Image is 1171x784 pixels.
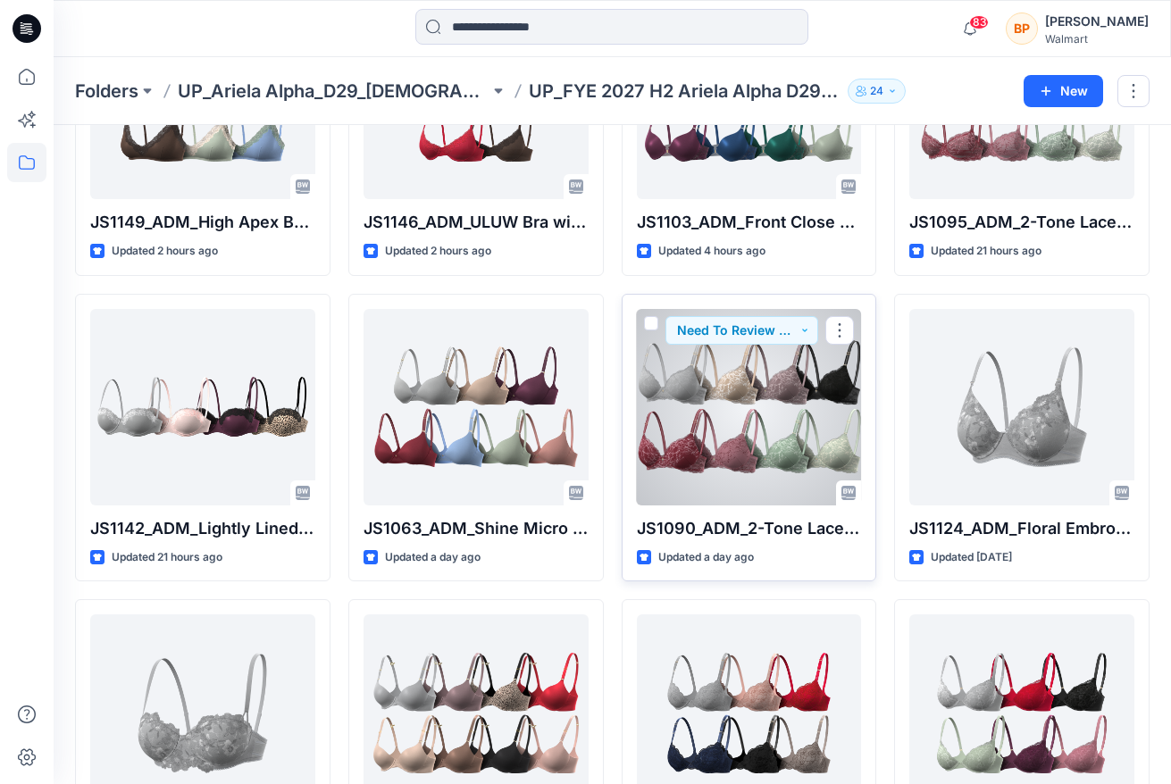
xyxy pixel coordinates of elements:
button: 24 [848,79,906,104]
a: JS1124_ADM_Floral Embroidery Demi High Apex [909,309,1134,505]
div: Walmart [1045,32,1149,46]
a: Folders [75,79,138,104]
a: JS1090_ADM_2-Tone Lace Push-Up Bra [637,309,862,505]
p: 24 [870,81,883,101]
p: Updated a day ago [658,548,754,567]
p: Updated 21 hours ago [931,242,1041,261]
p: JS1095_ADM_2-Tone Lace ULUW Balconette [909,210,1134,235]
span: 83 [969,15,989,29]
p: JS1146_ADM_ULUW Bra with Shine Micro & Lace Trim [364,210,589,235]
p: JS1142_ADM_Lightly Lined Balconette with Shine Micro & Lace Trim [90,516,315,541]
p: Updated 21 hours ago [112,548,222,567]
div: BP [1006,13,1038,45]
a: JS1142_ADM_Lightly Lined Balconette with Shine Micro & Lace Trim [90,309,315,505]
p: JS1149_ADM_High Apex Bralette with Shine Micro & Lace Trim [90,210,315,235]
a: JS1063_ADM_Shine Micro Push Up Bra [364,309,589,505]
p: JS1063_ADM_Shine Micro Push Up Bra [364,516,589,541]
p: Updated 2 hours ago [112,242,218,261]
p: Updated 2 hours ago [385,242,491,261]
p: Updated a day ago [385,548,481,567]
p: UP_FYE 2027 H2 Ariela Alpha D29 Joyspun Bras [529,79,841,104]
p: JS1090_ADM_2-Tone Lace Push-Up Bra [637,516,862,541]
div: [PERSON_NAME] [1045,11,1149,32]
button: New [1024,75,1103,107]
p: Updated 4 hours ago [658,242,765,261]
p: Updated [DATE] [931,548,1012,567]
p: JS1124_ADM_Floral Embroidery Demi High Apex [909,516,1134,541]
p: JS1103_ADM_Front Close Full Coverage T-Shirt Bra [637,210,862,235]
a: UP_Ariela Alpha_D29_[DEMOGRAPHIC_DATA] Intimates - Joyspun [178,79,489,104]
